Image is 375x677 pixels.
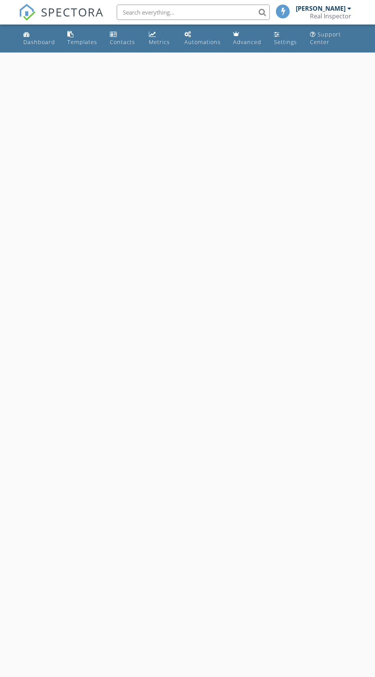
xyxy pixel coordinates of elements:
a: Dashboard [20,28,58,49]
div: Dashboard [23,38,55,46]
a: Metrics [146,28,175,49]
a: Automations (Basic) [181,28,224,49]
img: The Best Home Inspection Software - Spectora [19,4,36,21]
div: Real Inspector [310,12,351,20]
div: Metrics [149,38,170,46]
div: Settings [274,38,297,46]
a: Advanced [230,28,265,49]
div: [PERSON_NAME] [296,5,346,12]
a: SPECTORA [19,10,104,26]
div: Contacts [110,38,135,46]
div: Advanced [233,38,261,46]
a: Templates [64,28,101,49]
div: Templates [67,38,97,46]
div: Support Center [310,31,341,46]
span: SPECTORA [41,4,104,20]
input: Search everything... [117,5,270,20]
a: Support Center [307,28,355,49]
a: Settings [271,28,301,49]
a: Contacts [107,28,140,49]
div: Automations [184,38,221,46]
